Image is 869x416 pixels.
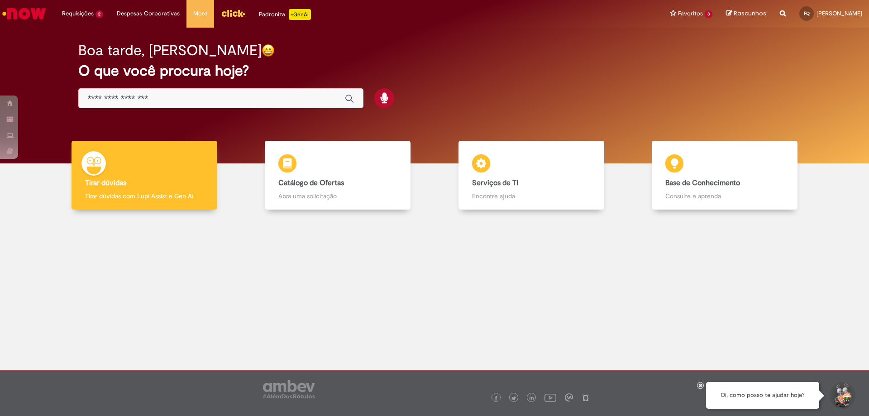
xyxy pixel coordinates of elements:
img: click_logo_yellow_360x200.png [221,6,245,20]
div: Oi, como posso te ajudar hoje? [706,382,819,409]
p: Encontre ajuda [472,191,591,201]
span: 3 [705,10,712,18]
img: logo_footer_workplace.png [565,393,573,402]
img: logo_footer_linkedin.png [530,396,534,401]
img: logo_footer_ambev_rotulo_gray.png [263,380,315,398]
b: Catálogo de Ofertas [278,178,344,187]
h2: Boa tarde, [PERSON_NAME] [78,43,262,58]
b: Tirar dúvidas [85,178,126,187]
a: Serviços de TI Encontre ajuda [434,141,628,210]
img: logo_footer_naosei.png [582,393,590,402]
span: Favoritos [678,9,703,18]
a: Rascunhos [726,10,766,18]
img: logo_footer_youtube.png [544,392,556,403]
span: More [193,9,207,18]
p: Consulte e aprenda [665,191,784,201]
img: happy-face.png [262,44,275,57]
b: Base de Conhecimento [665,178,740,187]
img: logo_footer_facebook.png [494,396,498,401]
span: Despesas Corporativas [117,9,180,18]
button: Iniciar Conversa de Suporte [828,382,855,409]
h2: O que você procura hoje? [78,63,791,79]
p: Tirar dúvidas com Lupi Assist e Gen Ai [85,191,204,201]
p: +GenAi [289,9,311,20]
span: Rascunhos [734,9,766,18]
img: logo_footer_twitter.png [511,396,516,401]
span: Requisições [62,9,94,18]
a: Catálogo de Ofertas Abra uma solicitação [241,141,435,210]
span: [PERSON_NAME] [816,10,862,17]
span: FQ [804,10,810,16]
a: Tirar dúvidas Tirar dúvidas com Lupi Assist e Gen Ai [48,141,241,210]
b: Serviços de TI [472,178,518,187]
span: 2 [95,10,103,18]
img: ServiceNow [1,5,48,23]
a: Base de Conhecimento Consulte e aprenda [628,141,822,210]
div: Padroniza [259,9,311,20]
p: Abra uma solicitação [278,191,397,201]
